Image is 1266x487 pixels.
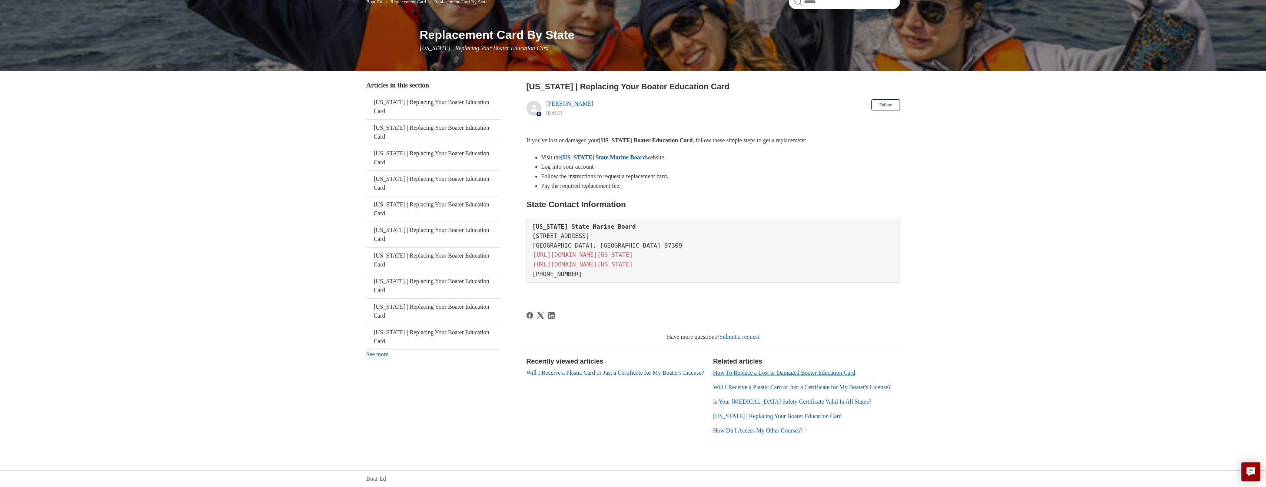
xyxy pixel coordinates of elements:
[526,312,533,319] a: Facebook
[713,370,855,376] a: How To Replace a Lost or Damaged Boater Education Card
[561,154,646,160] a: [US_STATE] State Marine Board
[537,312,544,319] svg: Share this page on X Corp
[420,26,900,44] h1: Replacement Card By State
[366,248,500,273] a: [US_STATE] | Replacing Your Boater Education Card
[1241,462,1260,481] button: Live chat
[366,120,500,145] a: [US_STATE] | Replacing Your Boater Education Card
[420,45,549,51] span: [US_STATE] | Replacing Your Boater Education Card
[366,94,500,119] a: [US_STATE] | Replacing Your Boater Education Card
[599,137,693,143] strong: [US_STATE] Boater Education Card
[532,251,634,259] a: [URL][DOMAIN_NAME][US_STATE]
[526,332,900,341] div: Have more questions?
[720,334,760,340] a: Submit a request
[532,223,636,230] strong: [US_STATE] State Marine Board
[532,260,634,269] a: [URL][DOMAIN_NAME][US_STATE]
[366,196,500,222] a: [US_STATE] | Replacing Your Boater Education Card
[713,427,803,434] a: How Do I Access My Other Courses?
[541,153,900,162] li: Visit the website.
[548,312,555,319] svg: Share this page on LinkedIn
[366,324,500,349] a: [US_STATE] | Replacing Your Boater Education Card
[713,357,900,367] h2: Related articles
[541,181,900,191] li: Pay the required replacement fee.
[541,172,900,181] li: Follow the instructions to request a replacement card.
[366,474,386,483] a: Boat-Ed
[546,100,594,107] a: [PERSON_NAME]
[713,398,871,405] a: Is Your [MEDICAL_DATA] Safety Certificate Valid In All States?
[526,370,704,376] a: Will I Receive a Plastic Card or Just a Certificate for My Boater's License?
[526,312,533,319] svg: Share this page on Facebook
[366,82,429,89] span: Articles in this section
[526,357,706,367] h2: Recently viewed articles
[537,312,544,319] a: X Corp
[366,299,500,324] a: [US_STATE] | Replacing Your Boater Education Card
[526,136,900,145] p: If you've lost or damaged your , follow these simple steps to get a replacement:
[871,99,900,110] button: Follow Article
[366,273,500,298] a: [US_STATE] | Replacing Your Boater Education Card
[366,145,500,170] a: [US_STATE] | Replacing Your Boater Education Card
[548,312,555,319] a: LinkedIn
[546,110,562,116] time: 05/22/2024, 08:59
[713,413,842,419] a: [US_STATE] | Replacing Your Boater Education Card
[366,222,500,247] a: [US_STATE] | Replacing Your Boater Education Card
[526,198,900,211] h2: State Contact Information
[541,162,900,172] li: Log into your account
[366,171,500,196] a: [US_STATE] | Replacing Your Boater Education Card
[526,80,900,93] h2: Oregon | Replacing Your Boater Education Card
[713,384,891,390] a: Will I Receive a Plastic Card or Just a Certificate for My Boater's License?
[526,218,900,283] pre: [STREET_ADDRESS] [GEOGRAPHIC_DATA], [GEOGRAPHIC_DATA] 97309 [PHONE_NUMBER]
[366,351,389,357] a: See more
